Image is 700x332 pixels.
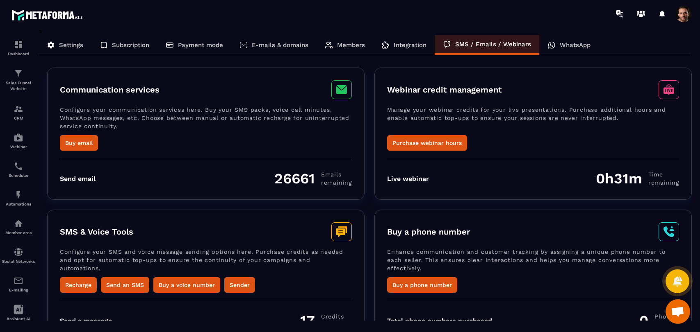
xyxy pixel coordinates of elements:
[60,227,133,237] h3: SMS & Voice Tools
[14,190,23,200] img: automations
[153,277,220,293] button: Buy a voice number
[560,41,591,49] p: WhatsApp
[387,227,470,237] h3: Buy a phone number
[59,41,83,49] p: Settings
[14,68,23,78] img: formation
[2,316,35,321] p: Assistant AI
[60,106,352,135] p: Configure your communication services here. Buy your SMS packs, voice call minutes, WhatsApp mess...
[455,41,531,48] p: SMS / Emails / Webinars
[252,41,308,49] p: E-mails & domains
[321,312,352,321] span: Credits
[387,135,467,151] button: Purchase webinar hours
[2,288,35,292] p: E-mailing
[2,298,35,327] a: Assistant AI
[387,175,429,183] div: Live webinar
[321,170,352,178] span: Emails
[387,106,679,135] p: Manage your webinar credits for your live presentations. Purchase additional hours and enable aut...
[2,173,35,178] p: Scheduler
[2,155,35,184] a: schedulerschedulerScheduler
[14,133,23,142] img: automations
[14,104,23,114] img: formation
[178,41,223,49] p: Payment mode
[648,178,679,187] span: remaining
[14,276,23,286] img: email
[596,170,679,187] div: 0h31m
[60,135,98,151] button: Buy email
[2,241,35,270] a: social-networksocial-networkSocial Networks
[14,40,23,50] img: formation
[60,85,160,95] h3: Communication services
[648,170,679,178] span: Time
[2,116,35,120] p: CRM
[639,312,679,329] div: 0
[112,41,149,49] p: Subscription
[2,230,35,235] p: Member area
[2,145,35,149] p: Webinar
[2,202,35,206] p: Automations
[337,41,365,49] p: Members
[321,178,352,187] span: remaining
[14,219,23,228] img: automations
[274,170,352,187] div: 26661
[387,248,679,277] p: Enhance communication and customer tracking by assigning a unique phone number to each seller. Th...
[101,277,149,293] button: Send an SMS
[2,62,35,98] a: formationformationSales Funnel Website
[666,299,690,324] div: Mở cuộc trò chuyện
[387,277,457,293] button: Buy a phone number
[2,259,35,264] p: Social Networks
[60,248,352,277] p: Configure your SMS and voice message sending options here. Purchase credits as needed and opt for...
[2,270,35,298] a: emailemailE-mailing
[2,98,35,126] a: formationformationCRM
[60,317,112,325] div: Send a message
[2,52,35,56] p: Dashboard
[60,175,96,183] div: Send email
[11,7,85,23] img: logo
[14,247,23,257] img: social-network
[2,34,35,62] a: formationformationDashboard
[2,212,35,241] a: automationsautomationsMember area
[2,80,35,92] p: Sales Funnel Website
[2,184,35,212] a: automationsautomationsAutomations
[14,161,23,171] img: scheduler
[654,312,679,321] span: Phone
[2,126,35,155] a: automationsautomationsWebinar
[387,317,492,325] div: Total phone numbers purchased
[387,85,502,95] h3: Webinar credit management
[300,312,352,329] div: 17
[60,277,97,293] button: Recharge
[394,41,426,49] p: Integration
[224,277,255,293] button: Sender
